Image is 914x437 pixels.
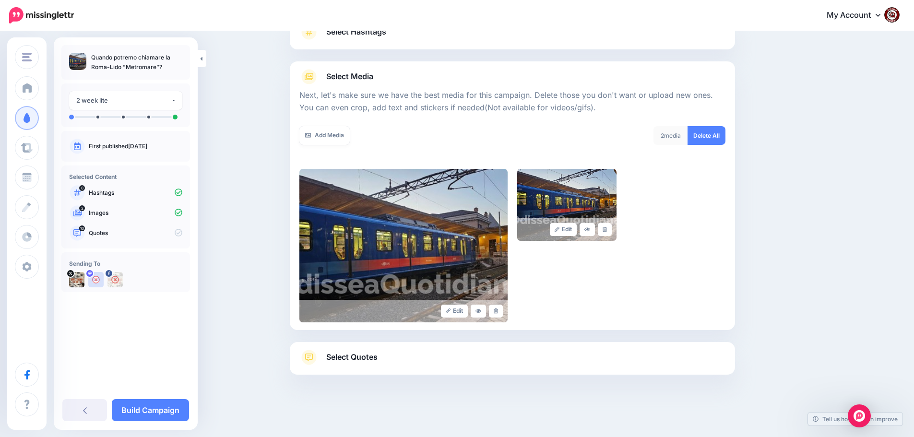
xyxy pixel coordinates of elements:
[69,173,182,180] h4: Selected Content
[299,69,725,84] a: Select Media
[299,169,508,322] img: 18776feddb62d8e1c8257c935386a6dd_large.jpg
[326,25,386,38] span: Select Hashtags
[550,223,577,236] a: Edit
[89,189,182,197] p: Hashtags
[326,351,378,364] span: Select Quotes
[69,53,86,70] img: 18776feddb62d8e1c8257c935386a6dd_thumb.jpg
[79,185,85,191] span: 0
[107,272,123,287] img: 463453305_2684324355074873_6393692129472495966_n-bsa154739.jpg
[299,126,350,145] a: Add Media
[88,272,104,287] img: user_default_image.png
[299,89,725,114] p: Next, let's make sure we have the best media for this campaign. Delete those you don't want or up...
[69,260,182,267] h4: Sending To
[79,205,85,211] span: 2
[299,350,725,375] a: Select Quotes
[808,413,902,425] a: Tell us how we can improve
[517,169,617,241] img: 4087e08a163d5d7c95688662b2677d14_large.jpg
[299,84,725,322] div: Select Media
[441,305,468,318] a: Edit
[817,4,900,27] a: My Account
[326,70,373,83] span: Select Media
[76,95,171,106] div: 2 week lite
[661,132,664,139] span: 2
[89,229,182,237] p: Quotes
[299,24,725,49] a: Select Hashtags
[79,225,85,231] span: 10
[9,7,74,24] img: Missinglettr
[91,53,182,72] p: Quando potremo chiamare la Roma-Lido "Metromare”?
[89,142,182,151] p: First published
[69,272,84,287] img: uTTNWBrh-84924.jpeg
[848,404,871,427] div: Open Intercom Messenger
[688,126,725,145] a: Delete All
[653,126,688,145] div: media
[128,142,147,150] a: [DATE]
[69,91,182,110] button: 2 week lite
[89,209,182,217] p: Images
[22,53,32,61] img: menu.png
